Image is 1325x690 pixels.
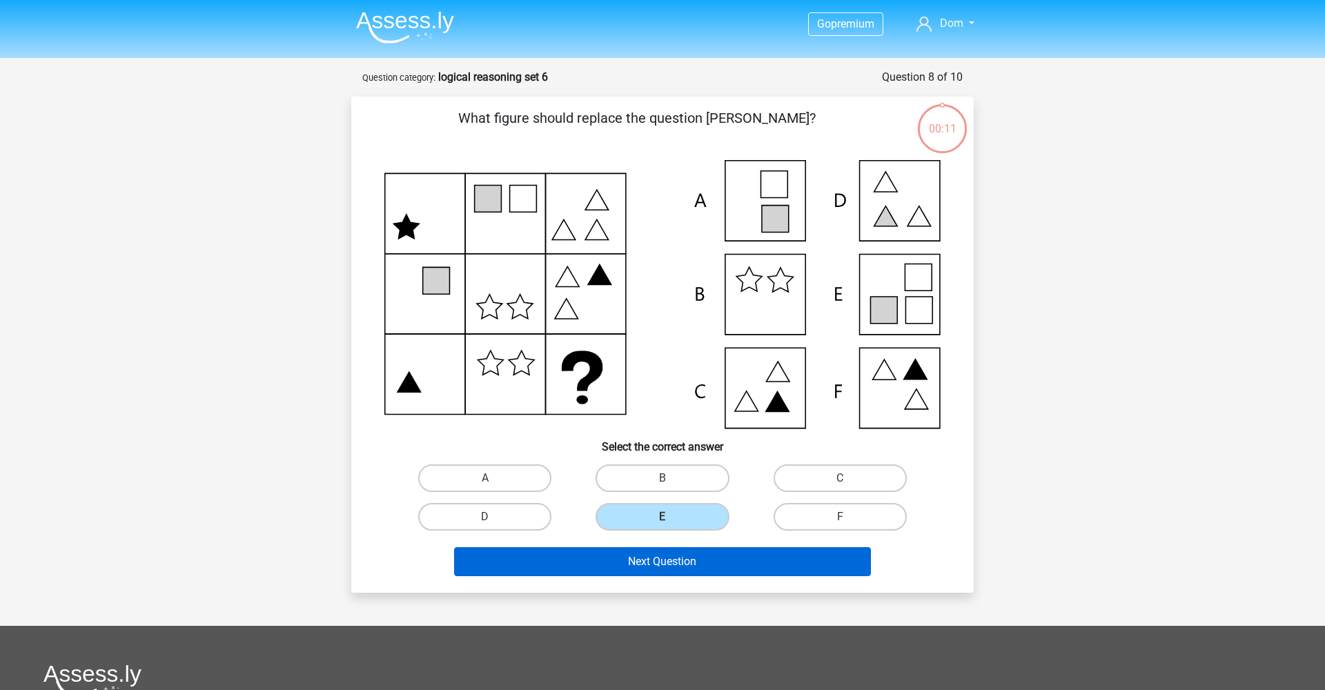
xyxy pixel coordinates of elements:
label: D [418,503,551,531]
div: Question 8 of 10 [882,69,963,86]
span: Dom [940,17,963,30]
span: premium [831,17,874,30]
a: Dom [911,15,980,32]
img: Assessly [356,11,454,43]
div: 00:11 [916,103,968,137]
label: A [418,464,551,492]
a: Gopremium [809,14,883,33]
label: C [774,464,907,492]
strong: logical reasoning set 6 [438,70,548,83]
span: Go [817,17,831,30]
button: Next Question [454,547,872,576]
label: B [596,464,729,492]
h6: Select the correct answer [373,429,952,453]
p: What figure should replace the question [PERSON_NAME]? [373,108,900,149]
small: Question category: [362,72,435,83]
label: E [596,503,729,531]
label: F [774,503,907,531]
